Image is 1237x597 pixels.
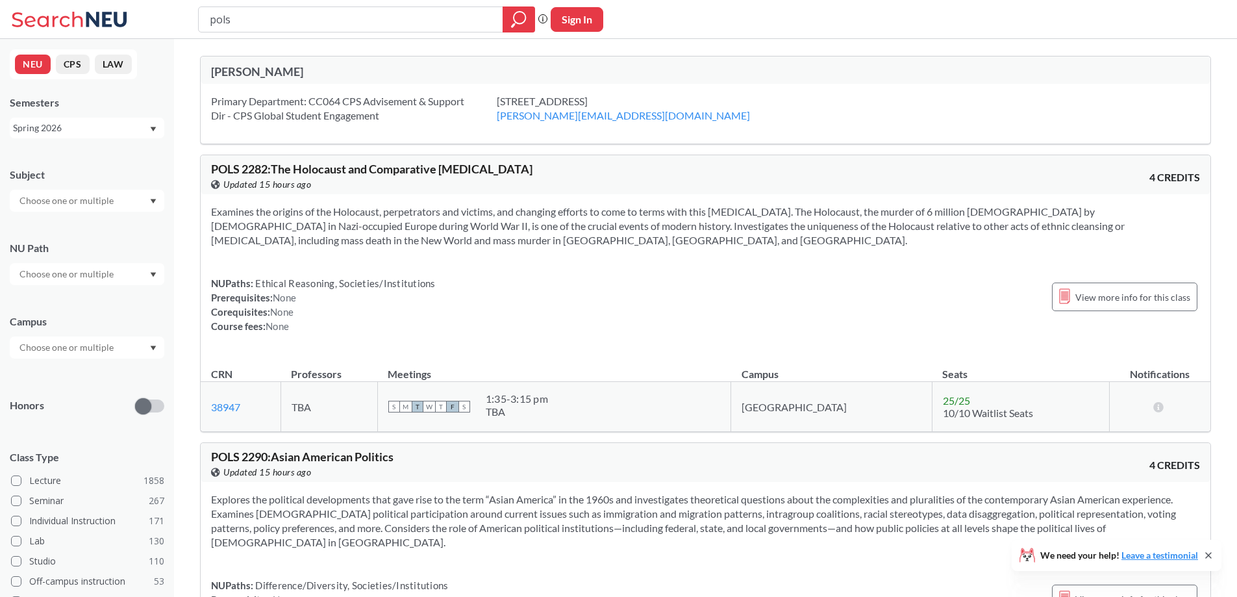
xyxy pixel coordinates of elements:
span: 10/10 Waitlist Seats [943,407,1033,419]
div: Spring 2026Dropdown arrow [10,118,164,138]
td: TBA [281,382,377,432]
span: Ethical Reasoning, Societies/Institutions [253,277,436,289]
div: 1:35 - 3:15 pm [486,392,548,405]
span: 130 [149,534,164,548]
th: Meetings [377,354,731,382]
a: Leave a testimonial [1121,550,1198,561]
th: Campus [731,354,932,382]
div: magnifying glass [503,6,535,32]
div: CRN [211,367,232,381]
label: Off-campus instruction [11,573,164,590]
span: M [400,401,412,413]
span: View more info for this class [1075,289,1190,305]
label: Lecture [11,472,164,489]
div: Spring 2026 [13,121,149,135]
div: TBA [486,405,548,418]
label: Lab [11,533,164,550]
div: Semesters [10,95,164,110]
span: T [435,401,447,413]
input: Choose one or multiple [13,193,122,209]
span: 4 CREDITS [1149,170,1200,184]
span: We need your help! [1040,551,1198,560]
span: S [388,401,400,413]
div: Subject [10,168,164,182]
p: Honors [10,398,44,413]
div: [PERSON_NAME] [211,64,706,79]
svg: Dropdown arrow [150,199,156,204]
a: [PERSON_NAME][EMAIL_ADDRESS][DOMAIN_NAME] [497,109,750,121]
div: NU Path [10,241,164,255]
span: 110 [149,554,164,568]
svg: Dropdown arrow [150,127,156,132]
span: 171 [149,514,164,528]
a: 38947 [211,401,240,413]
div: Dropdown arrow [10,337,164,359]
section: Explores the political developments that gave rise to the term “Asian America” in the 1960s and i... [211,492,1200,550]
button: Sign In [551,7,603,32]
div: [STREET_ADDRESS] [497,94,782,123]
div: Dropdown arrow [10,190,164,212]
svg: Dropdown arrow [150,346,156,351]
span: 4 CREDITS [1149,458,1200,472]
span: None [270,306,294,318]
svg: Dropdown arrow [150,272,156,277]
span: Updated 15 hours ago [223,465,311,479]
span: None [273,292,296,303]
span: 53 [154,574,164,589]
label: Studio [11,553,164,570]
th: Professors [281,354,377,382]
input: Class, professor, course number, "phrase" [208,8,494,31]
span: None [266,320,289,332]
div: Primary Department: CC064 CPS Advisement & Support Dir - CPS Global Student Engagement [211,94,497,123]
span: W [423,401,435,413]
span: F [447,401,458,413]
span: Class Type [10,450,164,464]
div: NUPaths: Prerequisites: Corequisites: Course fees: [211,276,436,333]
th: Seats [932,354,1109,382]
span: 1858 [144,474,164,488]
th: Notifications [1110,354,1211,382]
div: Dropdown arrow [10,263,164,285]
span: POLS 2290 : Asian American Politics [211,450,394,464]
input: Choose one or multiple [13,340,122,355]
span: 267 [149,494,164,508]
div: Campus [10,314,164,329]
button: CPS [56,55,90,74]
label: Seminar [11,492,164,509]
label: Individual Instruction [11,513,164,529]
span: T [412,401,423,413]
span: 25 / 25 [943,394,970,407]
span: Updated 15 hours ago [223,177,311,192]
button: LAW [95,55,132,74]
input: Choose one or multiple [13,266,122,282]
button: NEU [15,55,51,74]
section: Examines the origins of the Holocaust, perpetrators and victims, and changing efforts to come to ... [211,205,1200,248]
svg: magnifying glass [511,10,527,29]
span: POLS 2282 : The Holocaust and Comparative [MEDICAL_DATA] [211,162,532,176]
span: S [458,401,470,413]
td: [GEOGRAPHIC_DATA] [731,382,932,432]
span: Difference/Diversity, Societies/Institutions [253,579,448,591]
